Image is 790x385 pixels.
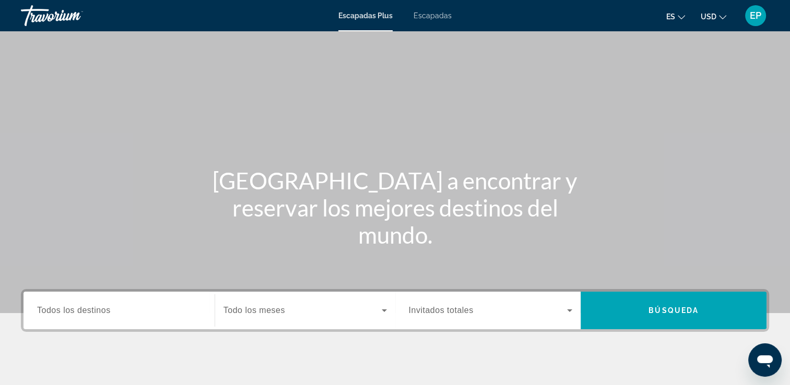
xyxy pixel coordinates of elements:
[414,11,452,20] a: Escapadas
[742,5,769,27] button: Menú de usuario
[37,305,201,317] input: Seleccionar destino
[701,9,726,24] button: Cambiar moneda
[701,13,716,21] span: USD
[648,306,699,315] span: Búsqueda
[666,13,675,21] span: es
[750,10,761,21] span: EP
[409,306,474,315] span: Invitados totales
[23,292,767,329] div: Widget de búsqueda
[223,306,285,315] span: Todo los meses
[199,167,591,248] h1: [GEOGRAPHIC_DATA] a encontrar y reservar los mejores destinos del mundo.
[338,11,393,20] a: Escapadas Plus
[37,306,111,315] span: Todos los destinos
[581,292,767,329] button: Buscar
[748,343,782,377] iframe: Button to launch messaging window
[21,2,125,29] a: Travorium
[666,9,685,24] button: Cambiar idioma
